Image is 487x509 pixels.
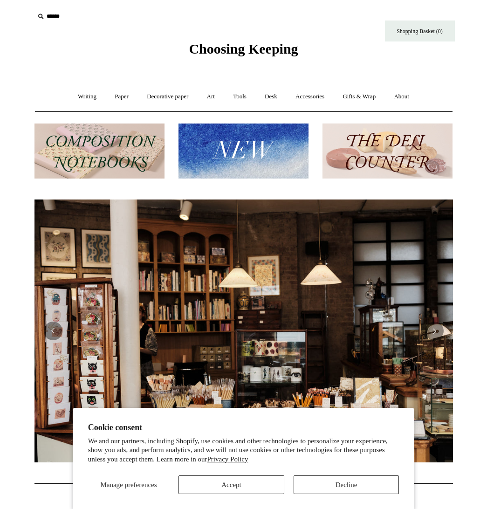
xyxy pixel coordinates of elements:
span: Manage preferences [100,481,157,488]
a: Desk [256,84,286,109]
a: Tools [225,84,255,109]
a: About [385,84,418,109]
img: 20250131 INSIDE OF THE SHOP.jpg__PID:b9484a69-a10a-4bde-9e8d-1408d3d5e6ad [34,199,453,462]
a: Accessories [287,84,333,109]
a: Writing [69,84,105,109]
h2: Cookie consent [88,423,399,433]
button: Manage preferences [88,475,170,494]
img: 202302 Composition ledgers.jpg__PID:69722ee6-fa44-49dd-a067-31375e5d54ec [34,124,165,179]
a: Privacy Policy [207,455,248,463]
a: Choosing Keeping [189,48,298,55]
p: We and our partners, including Shopify, use cookies and other technologies to personalize your ex... [88,437,399,464]
button: Next [425,322,444,340]
a: Art [199,84,223,109]
img: New.jpg__PID:f73bdf93-380a-4a35-bcfe-7823039498e1 [178,124,309,179]
button: Decline [294,475,399,494]
a: Decorative paper [138,84,197,109]
span: Choosing Keeping [189,41,298,56]
img: The Deli Counter [322,124,453,179]
a: Paper [106,84,137,109]
button: Previous [44,322,62,340]
button: Accept [178,475,284,494]
a: Shopping Basket (0) [385,21,455,41]
a: Gifts & Wrap [334,84,384,109]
